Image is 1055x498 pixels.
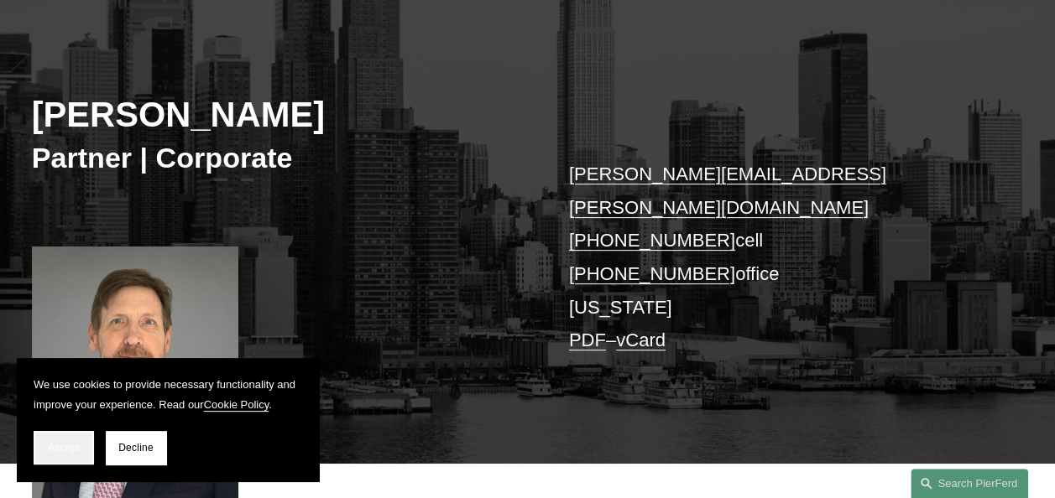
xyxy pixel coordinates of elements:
a: Search this site [911,469,1028,498]
p: cell office [US_STATE] – [569,158,982,357]
button: Accept [34,431,94,464]
a: Cookie Policy [204,398,269,411]
a: [PHONE_NUMBER] [569,263,735,284]
h3: Partner | Corporate [32,140,528,175]
h2: [PERSON_NAME] [32,94,528,136]
a: vCard [616,329,666,350]
a: [PERSON_NAME][EMAIL_ADDRESS][PERSON_NAME][DOMAIN_NAME] [569,163,886,218]
span: Accept [48,442,80,454]
a: [PHONE_NUMBER] [569,230,735,251]
section: Cookie banner [17,358,319,481]
span: Decline [118,442,154,454]
button: Decline [106,431,166,464]
p: We use cookies to provide necessary functionality and improve your experience. Read our . [34,375,302,414]
a: PDF [569,329,606,350]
